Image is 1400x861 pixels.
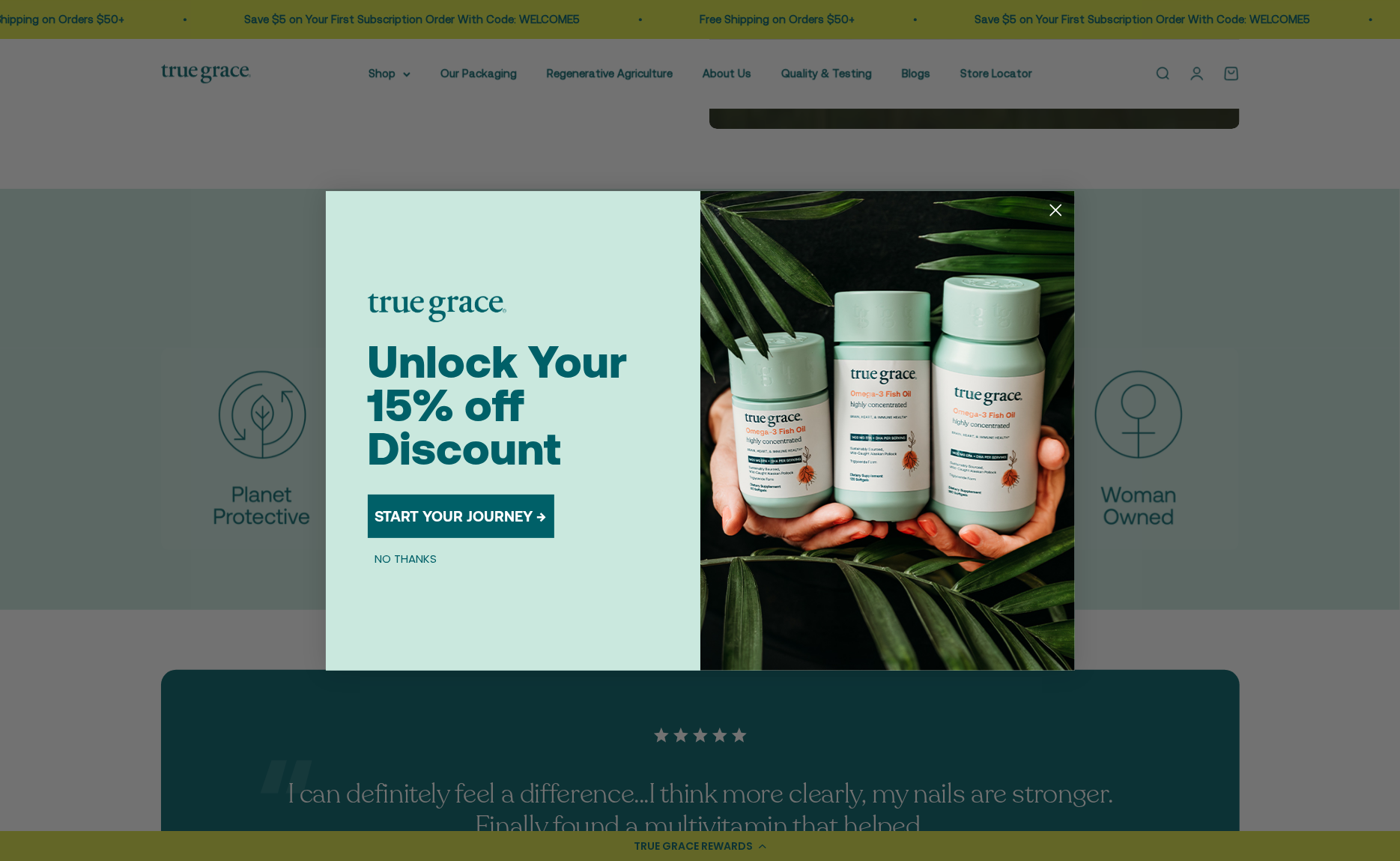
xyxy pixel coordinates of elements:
[368,294,506,322] img: logo placeholder
[368,336,628,474] span: Unlock Your 15% off Discount
[368,550,445,568] button: NO THANKS
[368,495,554,538] button: START YOUR JOURNEY →
[700,191,1075,671] img: 098727d5-50f8-4f9b-9554-844bb8da1403.jpeg
[1043,197,1069,223] button: Close dialog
